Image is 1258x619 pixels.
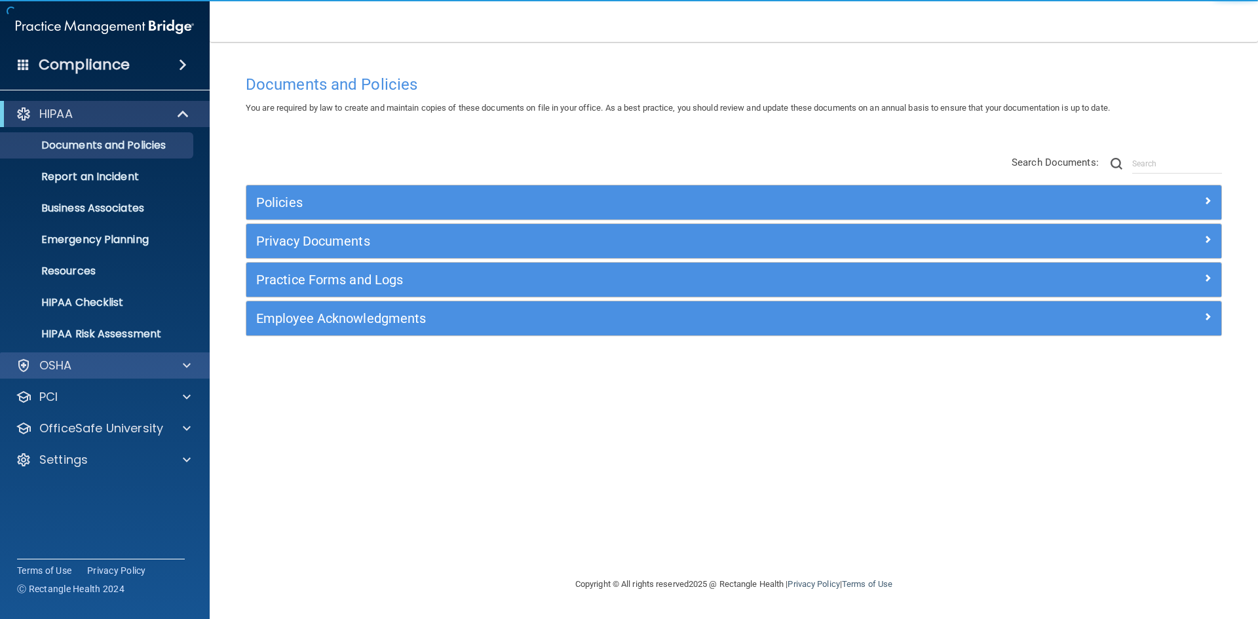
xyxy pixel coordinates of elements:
p: Documents and Policies [9,139,187,152]
a: Privacy Policy [87,564,146,577]
a: Terms of Use [842,579,892,589]
h5: Employee Acknowledgments [256,311,968,326]
p: Settings [39,452,88,468]
p: PCI [39,389,58,405]
img: PMB logo [16,14,194,40]
a: OSHA [16,358,191,373]
p: Business Associates [9,202,187,215]
p: Resources [9,265,187,278]
a: Settings [16,452,191,468]
p: OSHA [39,358,72,373]
h4: Documents and Policies [246,76,1222,93]
a: HIPAA [16,106,190,122]
span: You are required by law to create and maintain copies of these documents on file in your office. ... [246,103,1110,113]
p: Report an Incident [9,170,187,183]
h5: Policies [256,195,968,210]
p: HIPAA Risk Assessment [9,328,187,341]
p: HIPAA [39,106,73,122]
h5: Practice Forms and Logs [256,272,968,287]
div: Copyright © All rights reserved 2025 @ Rectangle Health | | [495,563,973,605]
span: Search Documents: [1012,157,1099,168]
a: PCI [16,389,191,405]
a: Practice Forms and Logs [256,269,1211,290]
a: Privacy Documents [256,231,1211,252]
a: Employee Acknowledgments [256,308,1211,329]
p: HIPAA Checklist [9,296,187,309]
a: Privacy Policy [788,579,839,589]
h5: Privacy Documents [256,234,968,248]
p: Emergency Planning [9,233,187,246]
input: Search [1132,154,1222,174]
img: ic-search.3b580494.png [1111,158,1122,170]
a: Terms of Use [17,564,71,577]
a: Policies [256,192,1211,213]
a: OfficeSafe University [16,421,191,436]
p: OfficeSafe University [39,421,163,436]
span: Ⓒ Rectangle Health 2024 [17,582,124,595]
h4: Compliance [39,56,130,74]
